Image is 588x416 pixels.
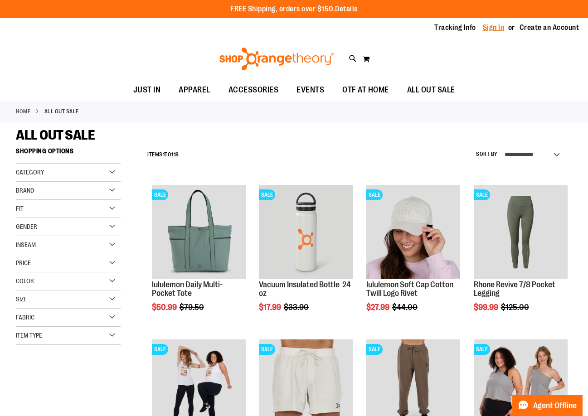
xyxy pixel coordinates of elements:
a: lululemon Daily Multi-Pocket Tote [152,280,223,298]
span: ALL OUT SALE [16,127,95,143]
span: JUST IN [133,80,161,100]
span: Agent Offline [533,401,577,410]
span: $27.99 [366,303,391,312]
span: Fit [16,205,24,212]
label: Sort By [476,150,498,158]
span: $99.99 [474,303,500,312]
span: $125.00 [501,303,530,312]
span: $44.00 [392,303,419,312]
span: Color [16,277,34,285]
span: $33.90 [284,303,310,312]
span: APPAREL [179,80,210,100]
a: OTF lululemon Soft Cap Cotton Twill Logo Rivet KhakiSALE [366,185,460,280]
a: Details [335,5,358,13]
a: Home [16,107,30,116]
a: Create an Account [520,23,579,33]
a: Vacuum Insulated Bottle 24 oz [259,280,352,298]
span: EVENTS [296,80,324,100]
span: Price [16,259,31,266]
a: Sign In [483,23,505,33]
span: Item Type [16,332,42,339]
button: Agent Offline [512,395,583,416]
span: Inseam [16,241,36,248]
img: Shop Orangetheory [218,48,335,70]
a: Rhone Revive 7/8 Pocket Legging [474,280,555,298]
div: product [147,180,250,335]
span: OTF AT HOME [342,80,389,100]
a: Tracking Info [434,23,476,33]
span: Gender [16,223,37,230]
span: 118 [171,151,179,158]
span: Fabric [16,314,34,321]
strong: ALL OUT SALE [44,107,79,116]
div: product [362,180,465,335]
div: product [469,180,572,335]
span: ALL OUT SALE [407,80,455,100]
span: $50.99 [152,303,178,312]
span: SALE [366,189,383,200]
span: SALE [152,189,168,200]
a: Rhone Revive 7/8 Pocket LeggingSALE [474,185,568,280]
span: $17.99 [259,303,282,312]
strong: Shopping Options [16,143,121,164]
img: lululemon Daily Multi-Pocket Tote [152,185,246,279]
span: ACCESSORIES [228,80,279,100]
span: SALE [259,344,275,355]
h2: Items to [147,148,179,162]
span: SALE [474,189,490,200]
img: Rhone Revive 7/8 Pocket Legging [474,185,568,279]
p: FREE Shipping, orders over $150. [230,4,358,15]
span: Brand [16,187,34,194]
div: product [254,180,357,335]
span: Size [16,295,27,303]
a: Vacuum Insulated Bottle 24 ozSALE [259,185,353,280]
img: OTF lululemon Soft Cap Cotton Twill Logo Rivet Khaki [366,185,460,279]
a: lululemon Soft Cap Cotton Twill Logo Rivet [366,280,453,298]
span: $79.50 [180,303,205,312]
span: Category [16,169,44,176]
a: lululemon Daily Multi-Pocket ToteSALE [152,185,246,280]
span: SALE [152,344,168,355]
span: 1 [163,151,165,158]
img: Vacuum Insulated Bottle 24 oz [259,185,353,279]
span: SALE [474,344,490,355]
span: SALE [259,189,275,200]
span: SALE [366,344,383,355]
